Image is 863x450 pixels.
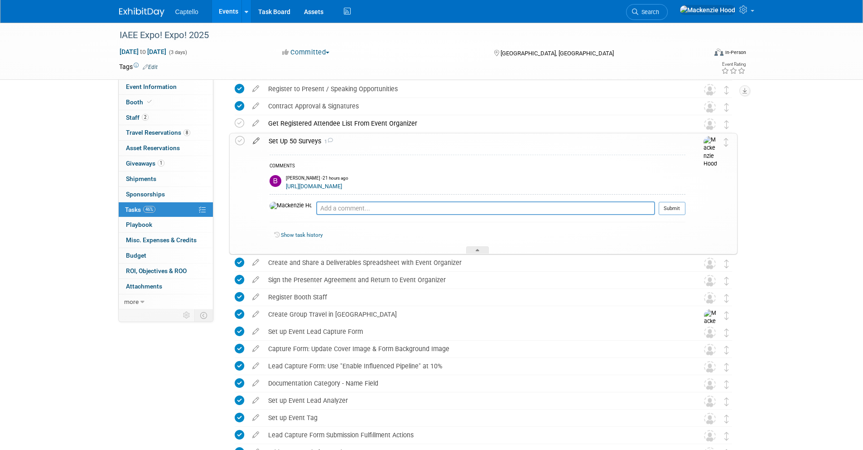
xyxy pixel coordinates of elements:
img: Unassigned [704,118,716,130]
i: Move task [724,277,729,285]
span: 1 [158,160,164,166]
div: Documentation Category - Name Field [264,376,686,391]
span: Booth [126,98,154,106]
img: Unassigned [704,258,716,269]
i: Move task [724,363,729,372]
div: Create Group Travel in [GEOGRAPHIC_DATA] [264,307,686,322]
img: Mackenzie Hood [704,136,717,168]
span: Search [638,9,659,15]
span: 2 [142,114,149,121]
span: Travel Reservations [126,129,190,136]
img: Unassigned [704,327,716,338]
img: Unassigned [704,413,716,425]
span: Event Information [126,83,177,90]
span: (3 days) [168,49,187,55]
div: Get Registered Attendee List From Event Organizer [264,116,686,131]
img: Format-Inperson.png [714,49,723,56]
span: 46% [143,206,155,213]
div: Set Up 50 Surveys [264,133,685,149]
a: edit [248,379,264,387]
a: Tasks46% [119,202,213,217]
a: Travel Reservations8 [119,125,213,140]
a: Staff2 [119,110,213,125]
a: edit [248,102,264,110]
div: Lead Capture Form Submission Fulfillment Actions [264,427,686,443]
i: Move task [724,380,729,389]
span: 1 [321,139,333,145]
td: Personalize Event Tab Strip [179,309,195,321]
a: Asset Reservations [119,141,213,156]
td: Toggle Event Tabs [194,309,213,321]
i: Move task [724,415,729,423]
a: ROI, Objectives & ROO [119,264,213,279]
span: [PERSON_NAME] - 21 hours ago [286,175,348,181]
span: Sponsorships [126,191,165,198]
a: Attachments [119,279,213,294]
div: Set up Event Lead Analyzer [264,393,686,408]
a: edit [248,293,264,301]
i: Move task [724,294,729,303]
i: Move task [724,103,729,112]
i: Move task [724,138,728,147]
img: Unassigned [704,396,716,407]
div: Event Rating [721,62,746,67]
i: Move task [724,259,729,268]
span: Playbook [126,221,152,228]
span: Staff [126,114,149,121]
div: Event Format [653,47,747,61]
img: Unassigned [704,344,716,356]
img: Mackenzie Hood [270,202,312,210]
a: Giveaways1 [119,156,213,171]
div: Sign the Presenter Agreement and Return to Event Organizer [264,272,686,288]
div: Lead Capture Form: Use "Enable Influenced Pipeline" at 10% [264,358,686,374]
a: edit [248,119,264,127]
i: Move task [724,328,729,337]
span: Captello [175,8,198,15]
img: Unassigned [704,292,716,304]
i: Move task [724,86,729,94]
img: Unassigned [704,378,716,390]
a: Sponsorships [119,187,213,202]
a: edit [248,362,264,370]
img: Unassigned [704,84,716,96]
a: edit [248,85,264,93]
i: Move task [724,346,729,354]
a: Playbook [119,217,213,232]
span: Asset Reservations [126,144,180,152]
div: Register to Present / Speaking Opportunities [264,81,686,97]
a: Edit [143,64,158,70]
span: Budget [126,252,146,259]
td: Tags [119,62,158,71]
span: more [124,298,139,305]
a: Shipments [119,171,213,186]
div: Register Booth Staff [264,289,686,305]
img: Mackenzie Hood [704,309,718,342]
div: Set up Event Lead Capture Form [264,324,686,339]
div: Contract Approval & Signatures [264,98,686,114]
a: [URL][DOMAIN_NAME] [286,183,342,190]
i: Move task [724,397,729,406]
img: Unassigned [704,101,716,113]
a: edit [248,310,264,318]
span: [GEOGRAPHIC_DATA], [GEOGRAPHIC_DATA] [501,50,614,57]
div: IAEE Expo! Expo! 2025 [116,27,693,44]
i: Move task [724,311,729,320]
a: Misc. Expenses & Credits [119,233,213,248]
a: edit [248,414,264,422]
a: more [119,294,213,309]
div: Set up Event Tag [264,410,686,426]
div: COMMENTS [270,162,685,171]
a: edit [248,396,264,405]
span: Tasks [125,206,155,213]
a: edit [248,259,264,267]
img: Mackenzie Hood [680,5,736,15]
i: Move task [724,120,729,129]
img: Unassigned [704,430,716,442]
a: Budget [119,248,213,263]
span: Giveaways [126,160,164,167]
a: Event Information [119,79,213,94]
span: Misc. Expenses & Credits [126,236,197,244]
i: Move task [724,432,729,440]
span: ROI, Objectives & ROO [126,267,187,274]
span: Attachments [126,283,162,290]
